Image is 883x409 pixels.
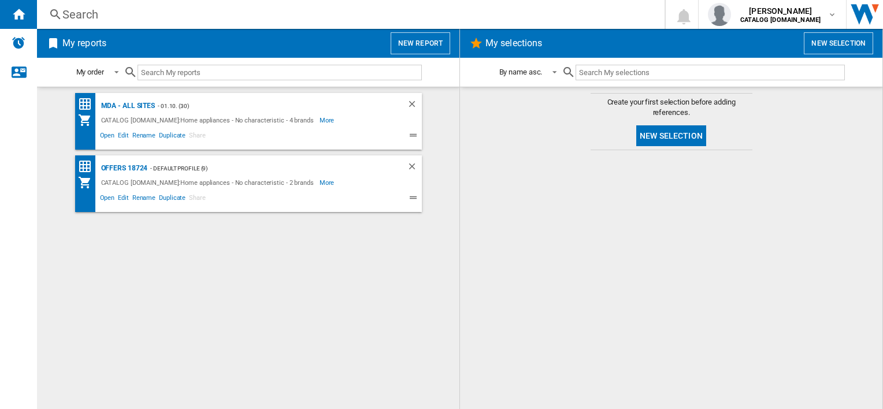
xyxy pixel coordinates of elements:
div: MDA - ALL SITES [98,99,155,113]
div: Search [62,6,635,23]
div: My order [76,68,104,76]
button: New selection [636,125,706,146]
div: - Default profile (9) [147,161,383,176]
div: Price Matrix [78,97,98,111]
span: Create your first selection before adding references. [591,97,752,118]
span: Duplicate [157,130,187,144]
b: CATALOG [DOMAIN_NAME] [740,16,821,24]
div: offers 18724 [98,161,148,176]
input: Search My reports [138,65,422,80]
span: Edit [116,130,131,144]
div: My Assortment [78,176,98,189]
div: Price Matrix [78,159,98,174]
button: New report [391,32,450,54]
div: Delete [407,99,422,113]
button: New selection [804,32,873,54]
span: Duplicate [157,192,187,206]
div: CATALOG [DOMAIN_NAME]:Home appliances - No characteristic - 2 brands [98,176,320,189]
h2: My selections [483,32,544,54]
span: Share [187,192,207,206]
div: - 01.10. (30) [155,99,383,113]
div: Delete [407,161,422,176]
span: Open [98,130,117,144]
span: Edit [116,192,131,206]
div: My Assortment [78,113,98,127]
span: Share [187,130,207,144]
span: Open [98,192,117,206]
span: [PERSON_NAME] [740,5,821,17]
input: Search My selections [576,65,844,80]
span: Rename [131,130,157,144]
img: profile.jpg [708,3,731,26]
span: Rename [131,192,157,206]
span: More [320,176,336,189]
img: alerts-logo.svg [12,36,25,50]
div: By name asc. [499,68,543,76]
h2: My reports [60,32,109,54]
span: More [320,113,336,127]
div: CATALOG [DOMAIN_NAME]:Home appliances - No characteristic - 4 brands [98,113,320,127]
